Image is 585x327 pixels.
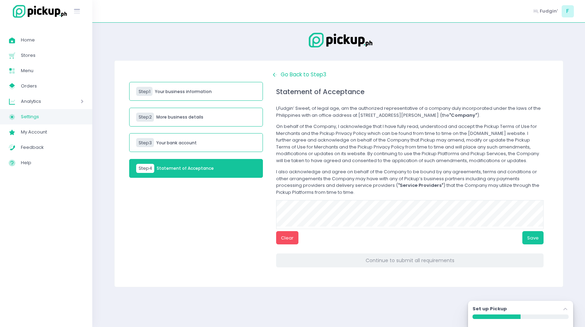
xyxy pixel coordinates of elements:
[157,166,214,171] h5: Statement of Acceptance
[398,182,443,189] b: "Service Providers"
[156,115,203,120] h5: More business details
[276,105,544,119] p: I, Fudgin’ Sweet , of legal age, am the authorized representative of a company duly incorporated ...
[136,138,154,147] div: Step 3
[136,164,154,173] div: Step 4
[21,36,84,45] span: Home
[156,140,197,145] h5: Your bank account
[136,113,154,122] div: Step 2
[21,51,84,60] span: Stores
[21,66,84,75] span: Menu
[276,231,298,244] button: Clear
[272,71,326,78] span: Go Back to Step 3
[276,168,544,196] p: I also acknowledge and agree on behalf of the Company to be bound by any agreements, terms and co...
[522,231,544,244] button: Save
[473,305,507,312] label: Set up Pickup
[21,158,84,167] span: Help
[276,253,544,267] button: Continue to Submit all requirements
[304,31,374,49] img: Logo
[396,257,454,264] span: Submit all requirements
[155,89,212,94] h5: Your business information
[540,8,558,15] span: Fudgin’
[9,4,68,19] img: logo
[562,5,574,17] span: F
[21,143,84,152] span: Feedback
[276,123,544,164] p: On behalf of the Company, I acknowledge that I have fully read, understood and accept the Pickup ...
[533,8,539,15] span: Hi,
[21,97,61,106] span: Analytics
[449,112,477,119] b: "Company"
[136,87,153,96] div: Step 1
[21,112,84,121] span: Settings
[21,82,84,91] span: Orders
[276,88,544,96] h3: Statement of Acceptance
[21,128,84,137] span: My Account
